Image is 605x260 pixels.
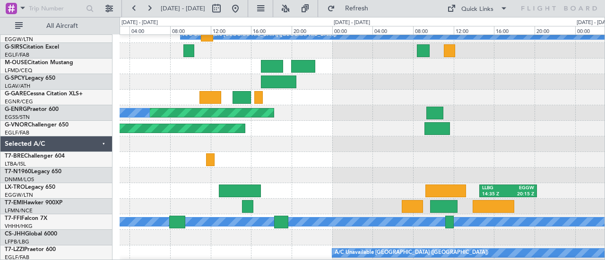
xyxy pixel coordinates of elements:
div: A/C Unavailable [GEOGRAPHIC_DATA] ([GEOGRAPHIC_DATA]) [335,246,488,260]
a: EGLF/FAB [5,51,29,59]
div: 04:00 [372,26,413,34]
a: EGNR/CEG [5,98,33,105]
span: LX-TRO [5,185,25,190]
div: 16:00 [494,26,535,34]
div: Quick Links [461,5,493,14]
span: T7-LZZI [5,247,24,252]
a: DNMM/LOS [5,176,34,183]
a: T7-LZZIPraetor 600 [5,247,56,252]
div: 08:00 [413,26,454,34]
a: LFMD/CEQ [5,67,32,74]
a: M-OUSECitation Mustang [5,60,73,66]
div: 12:00 [454,26,494,34]
a: EGLF/FAB [5,129,29,136]
span: All Aircraft [25,23,100,29]
div: LLBG [482,185,508,192]
a: G-ENRGPraetor 600 [5,107,59,112]
span: Refresh [337,5,377,12]
span: G-GARE [5,91,26,97]
a: EGGW/LTN [5,192,33,199]
div: 20:00 [535,26,575,34]
div: EGGW [508,185,534,192]
a: LFMN/NCE [5,207,33,214]
button: All Aircraft [10,18,103,34]
div: A/C Unavailable [GEOGRAPHIC_DATA] ([GEOGRAPHIC_DATA]) [183,28,337,42]
div: [DATE] - [DATE] [334,19,370,27]
div: 12:00 [211,26,251,34]
div: 04:00 [130,26,170,34]
span: T7-FFI [5,216,21,221]
a: G-SPCYLegacy 650 [5,75,55,81]
span: [DATE] - [DATE] [161,4,205,13]
div: 14:35 Z [482,191,508,198]
div: 20:15 Z [508,191,534,198]
a: LGAV/ATH [5,83,30,90]
span: G-SPCY [5,75,25,81]
span: G-VNOR [5,122,28,128]
a: T7-BREChallenger 604 [5,153,65,159]
a: CS-JHHGlobal 6000 [5,231,57,237]
button: Quick Links [442,1,512,16]
a: T7-N1960Legacy 650 [5,169,61,175]
span: T7-N1960 [5,169,31,175]
a: LX-TROLegacy 650 [5,185,55,190]
div: 00:00 [332,26,373,34]
span: T7-EMI [5,200,23,206]
span: G-ENRG [5,107,27,112]
span: G-SIRS [5,44,23,50]
a: EGGW/LTN [5,36,33,43]
a: G-GARECessna Citation XLS+ [5,91,83,97]
div: 16:00 [251,26,292,34]
a: T7-FFIFalcon 7X [5,216,47,221]
div: 08:00 [170,26,211,34]
span: T7-BRE [5,153,24,159]
a: G-SIRSCitation Excel [5,44,59,50]
span: CS-JHH [5,231,25,237]
input: Trip Number [29,1,83,16]
a: T7-EMIHawker 900XP [5,200,62,206]
div: [DATE] - [DATE] [121,19,158,27]
a: EGSS/STN [5,114,30,121]
a: LFPB/LBG [5,238,29,245]
div: 20:00 [292,26,332,34]
button: Refresh [323,1,380,16]
a: LTBA/ISL [5,160,26,168]
a: VHHH/HKG [5,223,33,230]
span: M-OUSE [5,60,27,66]
a: G-VNORChallenger 650 [5,122,69,128]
